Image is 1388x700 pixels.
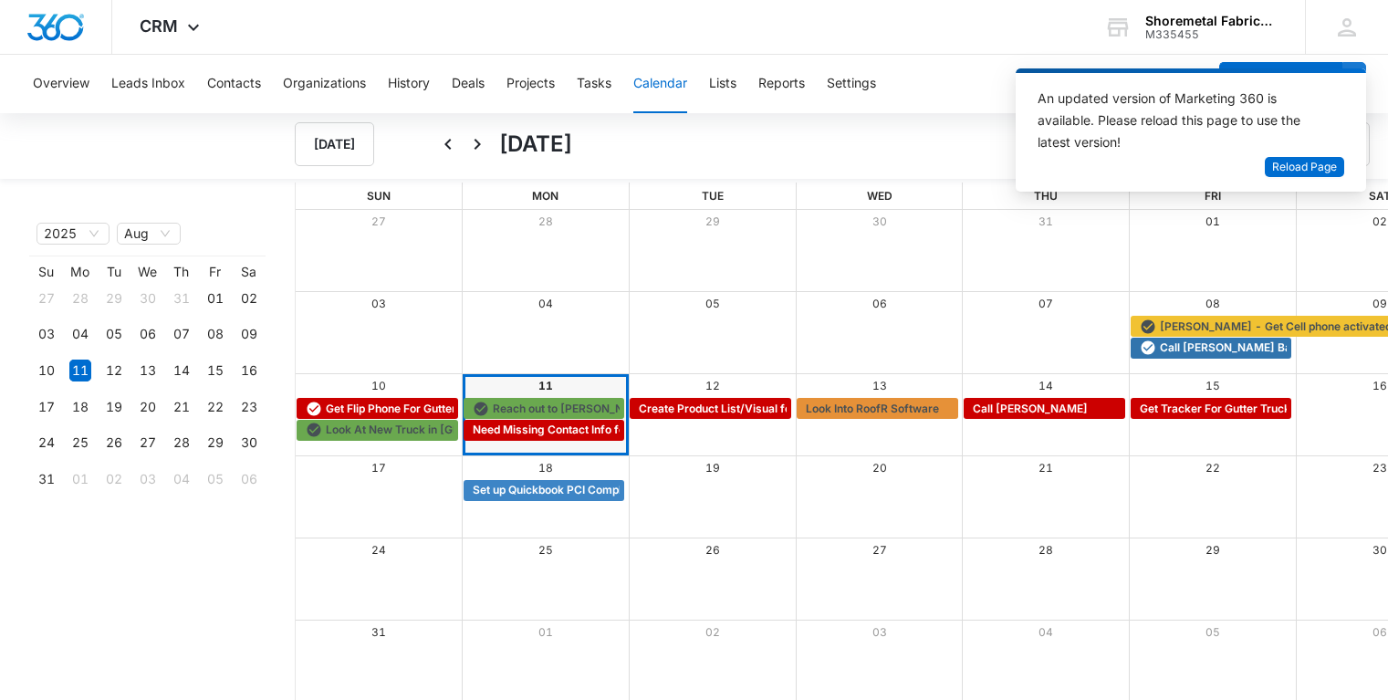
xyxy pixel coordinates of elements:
[171,432,193,454] div: 28
[468,482,621,498] div: Set up Quickbook PCI Complience
[97,280,130,317] td: 2025-07-29
[204,396,226,418] div: 22
[1272,159,1337,176] span: Reload Page
[97,352,130,389] td: 2025-08-12
[1205,625,1220,639] a: 05
[238,323,260,345] div: 09
[29,461,63,497] td: 2025-08-31
[198,461,232,497] td: 2025-09-05
[164,352,198,389] td: 2025-08-14
[493,401,725,417] span: Reach out to [PERSON_NAME] @ EC Cranes
[69,287,91,309] div: 28
[63,280,97,317] td: 2025-07-28
[232,425,266,462] td: 2025-08-30
[705,625,720,639] a: 02
[433,130,463,159] button: Back
[137,468,159,490] div: 03
[367,189,391,203] span: Sun
[1145,28,1278,41] div: account id
[36,287,57,309] div: 27
[63,461,97,497] td: 2025-09-01
[103,323,125,345] div: 05
[207,55,261,113] button: Contacts
[137,396,159,418] div: 20
[97,317,130,353] td: 2025-08-05
[827,55,876,113] button: Settings
[499,128,572,161] h1: [DATE]
[634,401,787,417] div: Create Product List/Visual for Customers
[130,461,164,497] td: 2025-09-03
[968,401,1121,417] div: Call Pratt
[872,543,887,557] a: 27
[1205,214,1220,228] a: 01
[1205,379,1220,392] a: 15
[1372,625,1387,639] a: 06
[232,352,266,389] td: 2025-08-16
[33,55,89,113] button: Overview
[1219,62,1342,106] button: Add Contact
[705,214,720,228] a: 29
[198,280,232,317] td: 2025-08-01
[1205,543,1220,557] a: 29
[164,264,198,280] th: Th
[371,461,386,475] a: 17
[204,468,226,490] div: 05
[538,379,553,392] a: 11
[872,461,887,475] a: 20
[1038,297,1053,310] a: 07
[140,16,178,36] span: CRM
[171,360,193,381] div: 14
[232,389,266,425] td: 2025-08-23
[63,425,97,462] td: 2025-08-25
[1135,340,1288,356] div: Call Brandon Back
[538,297,553,310] a: 04
[204,360,226,381] div: 15
[295,122,374,166] button: [DATE]
[1372,379,1387,392] a: 16
[1372,461,1387,475] a: 23
[1160,340,1304,356] span: Call [PERSON_NAME] Back
[1372,297,1387,310] a: 09
[204,432,226,454] div: 29
[705,379,720,392] a: 12
[36,468,57,490] div: 31
[29,280,63,317] td: 2025-07-27
[1145,14,1278,28] div: account name
[326,422,558,438] span: Look At New Truck in [GEOGRAPHIC_DATA]
[29,389,63,425] td: 2025-08-17
[69,323,91,345] div: 04
[577,55,611,113] button: Tasks
[103,396,125,418] div: 19
[171,396,193,418] div: 21
[532,189,558,203] span: Mon
[758,55,805,113] button: Reports
[1205,461,1220,475] a: 22
[36,432,57,454] div: 24
[36,323,57,345] div: 03
[872,297,887,310] a: 06
[538,543,553,557] a: 25
[806,401,939,417] span: Look Into RoofR Software
[232,317,266,353] td: 2025-08-09
[238,432,260,454] div: 30
[872,214,887,228] a: 30
[538,214,553,228] a: 28
[97,389,130,425] td: 2025-08-19
[198,317,232,353] td: 2025-08-08
[705,297,720,310] a: 05
[473,422,695,438] span: Need Missing Contact Info for Contractors
[63,352,97,389] td: 2025-08-11
[69,468,91,490] div: 01
[130,425,164,462] td: 2025-08-27
[164,425,198,462] td: 2025-08-28
[29,352,63,389] td: 2025-08-10
[506,55,555,113] button: Projects
[29,264,63,280] th: Su
[69,432,91,454] div: 25
[164,389,198,425] td: 2025-08-21
[171,468,193,490] div: 04
[137,287,159,309] div: 30
[371,379,386,392] a: 10
[97,461,130,497] td: 2025-09-02
[238,468,260,490] div: 06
